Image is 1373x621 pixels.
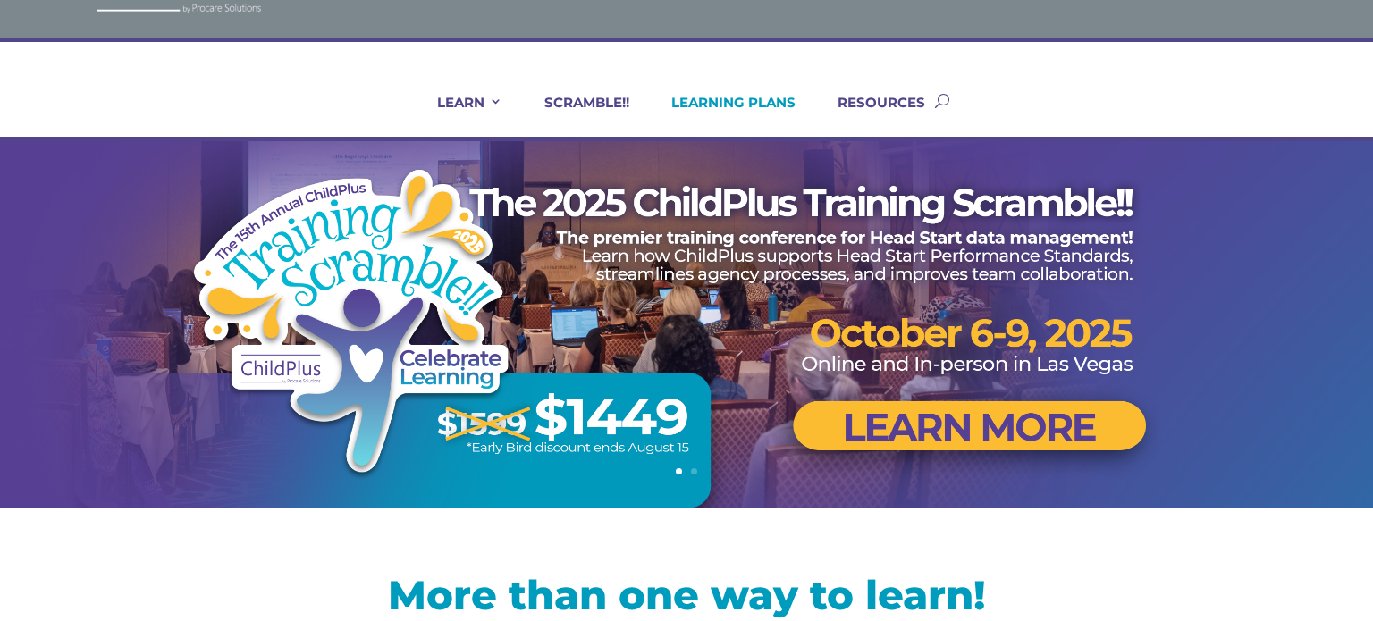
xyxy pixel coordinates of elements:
a: 1 [676,468,682,474]
a: RESOURCES [815,94,925,137]
a: LEARNING PLANS [649,94,796,137]
a: 2 [691,468,697,474]
a: LEARN [415,94,502,137]
a: SCRAMBLE!! [522,94,629,137]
